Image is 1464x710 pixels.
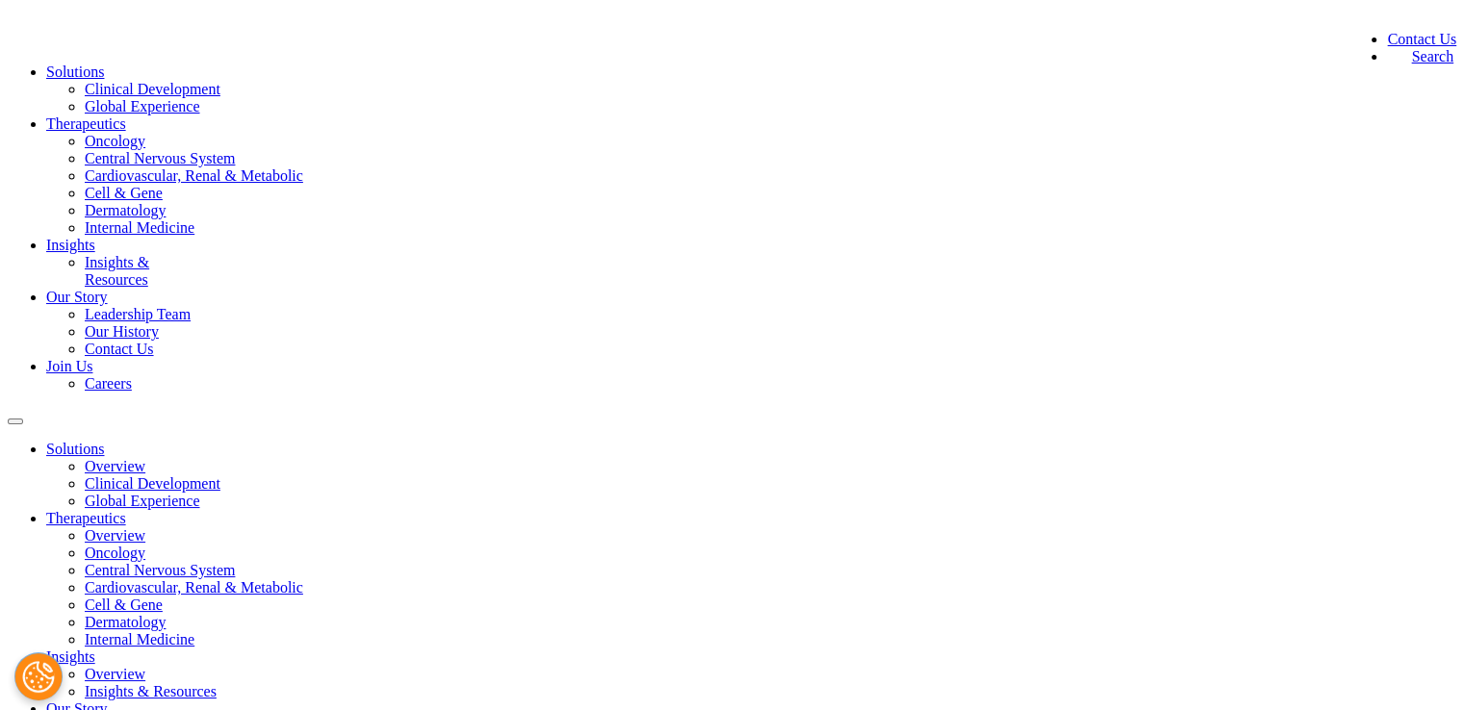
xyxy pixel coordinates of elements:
a: Solutions [46,441,104,457]
a: Careers [85,375,132,392]
a: Therapeutics [46,115,126,132]
a: Solutions [46,63,104,80]
a: Internal Medicine [85,219,194,236]
a: Global Experience [85,98,200,114]
a: Cell & Gene [85,185,163,201]
a: Overview [85,666,145,682]
a: Dermatology [85,614,166,630]
a: Central Nervous System [85,562,235,578]
a: Cardiovascular, Renal & Metabolic [85,167,303,184]
a: Clinical Development [85,81,220,97]
button: Cookies Settings [14,652,63,700]
a: Join Us [46,358,92,374]
a: Leadership Team [85,306,191,322]
a: Insights [46,648,95,665]
a: Clinical Development [85,475,220,492]
a: Insights & Resources [85,254,149,288]
a: Insights [46,237,95,253]
a: Global Experience [85,493,200,509]
a: Oncology [85,545,145,561]
a: Our History [85,323,159,340]
a: Contact Us [1387,31,1456,47]
a: Overview [85,527,145,544]
a: Our Story [46,289,108,305]
a: Dermatology [85,202,166,218]
a: Internal Medicine [85,631,194,647]
a: Contact Us [85,341,154,357]
a: Central Nervous System [85,150,235,166]
a: Overview [85,458,145,474]
a: Insights & Resources [85,683,217,699]
a: Search [1387,48,1453,64]
a: Cardiovascular, Renal & Metabolic [85,579,303,596]
img: search.svg [1387,48,1406,67]
a: Therapeutics [46,510,126,526]
a: Oncology [85,133,145,149]
a: Cell & Gene [85,596,163,613]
